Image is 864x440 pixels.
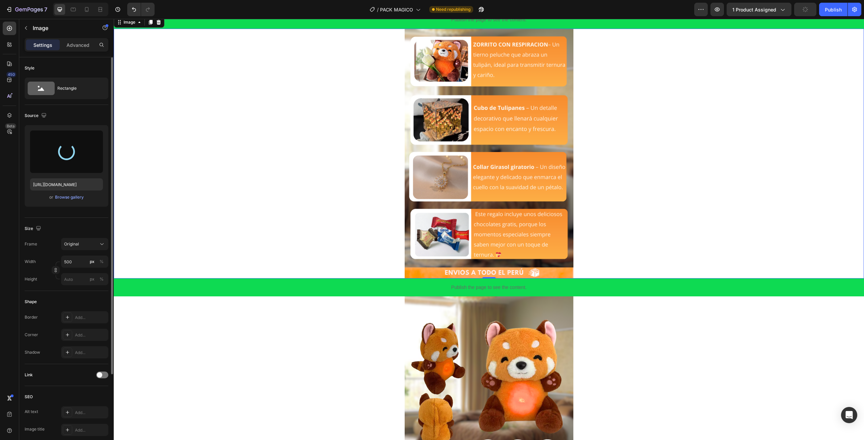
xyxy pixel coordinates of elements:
div: Add... [75,410,107,416]
div: Add... [75,427,107,433]
span: Original [64,241,79,247]
div: Browse gallery [55,194,84,200]
div: Rectangle [57,81,99,96]
div: Alt text [25,409,38,415]
div: Beta [5,123,16,129]
div: Open Intercom Messenger [841,407,857,423]
div: Shadow [25,349,40,355]
p: Image [33,24,90,32]
button: 1 product assigned [727,3,791,16]
iframe: Design area [114,19,864,440]
input: px% [61,273,108,285]
div: Corner [25,332,38,338]
div: px [90,259,94,265]
button: Original [61,238,108,250]
button: Publish [819,3,847,16]
button: % [88,258,96,266]
button: px [98,258,106,266]
label: Width [25,259,36,265]
span: 1 product assigned [732,6,776,13]
div: Add... [75,315,107,321]
button: 7 [3,3,50,16]
div: Shape [25,299,37,305]
div: Border [25,314,38,320]
p: 7 [44,5,47,13]
p: Advanced [66,41,89,49]
div: px [90,276,94,282]
span: or [49,193,53,201]
div: Source [25,111,48,120]
span: Need republishing [436,6,470,12]
div: Add... [75,332,107,338]
div: Undo/Redo [127,3,155,16]
button: % [88,275,96,283]
p: Settings [33,41,52,49]
input: px% [61,256,108,268]
div: 450 [6,72,16,77]
label: Frame [25,241,37,247]
div: % [100,276,104,282]
div: % [100,259,104,265]
div: Add... [75,350,107,356]
div: SEO [25,394,33,400]
div: Publish [825,6,842,13]
label: Height [25,276,37,282]
span: / [377,6,379,13]
div: Size [25,224,43,233]
button: px [98,275,106,283]
button: Browse gallery [55,194,84,201]
span: PACK MAGICO [380,6,413,13]
input: https://example.com/image.jpg [30,178,103,190]
div: Link [25,372,33,378]
div: Style [25,65,34,71]
div: Image title [25,426,45,432]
